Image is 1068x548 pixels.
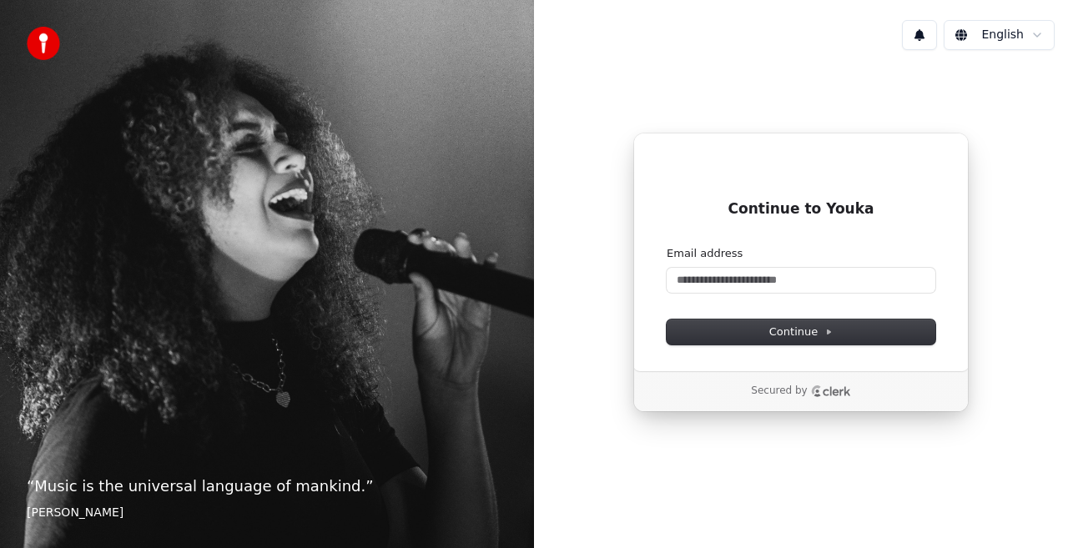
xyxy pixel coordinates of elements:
[811,385,851,397] a: Clerk logo
[27,505,507,521] footer: [PERSON_NAME]
[667,199,935,219] h1: Continue to Youka
[751,385,807,398] p: Secured by
[769,324,833,339] span: Continue
[27,27,60,60] img: youka
[667,319,935,344] button: Continue
[27,475,507,498] p: “ Music is the universal language of mankind. ”
[667,246,743,261] label: Email address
